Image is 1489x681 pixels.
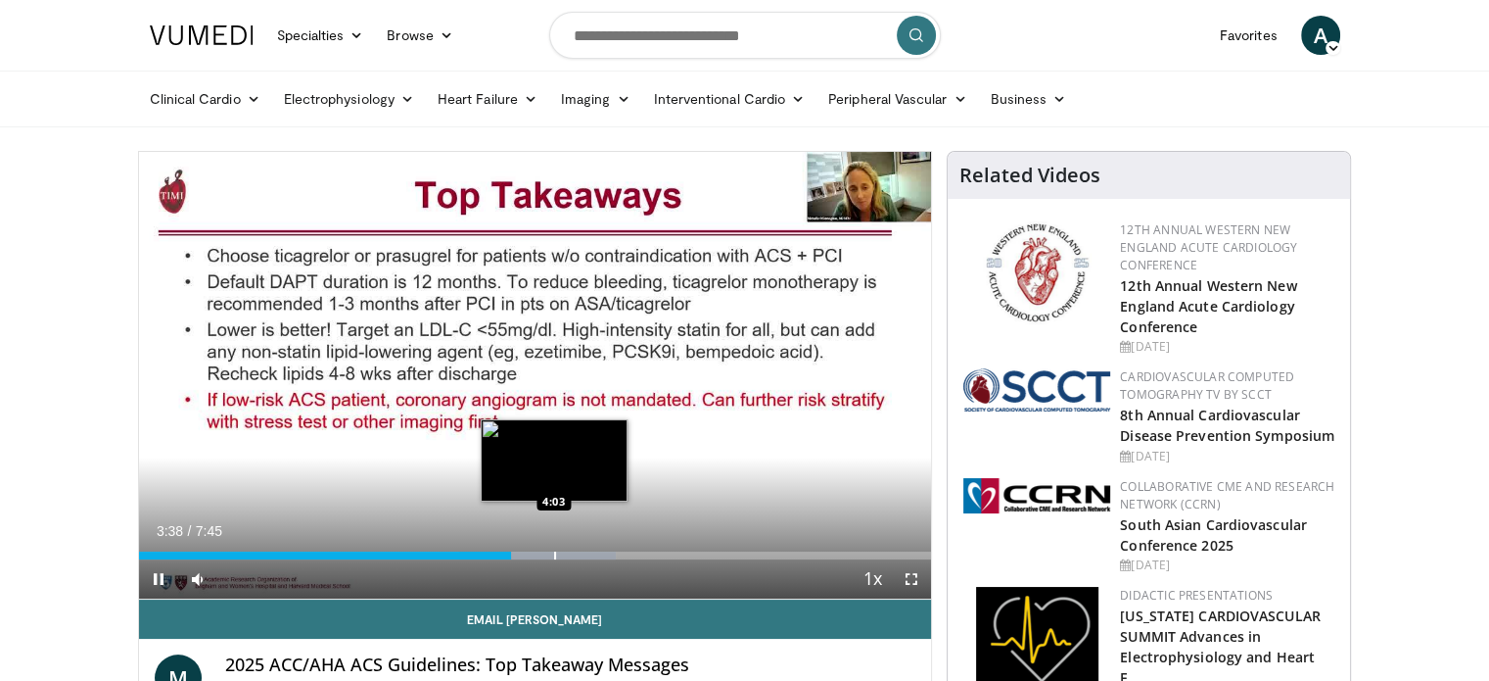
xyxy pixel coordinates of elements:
div: Didactic Presentations [1120,587,1334,605]
span: 7:45 [196,523,222,539]
a: Browse [375,16,465,55]
video-js: Video Player [139,152,932,600]
img: image.jpeg [481,419,628,502]
a: Collaborative CME and Research Network (CCRN) [1120,478,1334,512]
a: Email [PERSON_NAME] [139,600,932,639]
button: Pause [139,559,178,599]
a: Business [978,79,1078,119]
span: 3:38 [157,523,183,539]
a: Electrophysiology [272,79,426,119]
button: Playback Rate [853,559,892,599]
img: 0954f259-7907-4053-a817-32a96463ecc8.png.150x105_q85_autocrop_double_scale_upscale_version-0.2.png [983,221,1092,324]
span: / [188,523,192,539]
img: a04ee3ba-8487-4636-b0fb-5e8d268f3737.png.150x105_q85_autocrop_double_scale_upscale_version-0.2.png [963,478,1110,513]
a: South Asian Cardiovascular Conference 2025 [1120,515,1307,555]
a: Imaging [549,79,642,119]
div: [DATE] [1120,557,1334,574]
button: Fullscreen [892,559,931,599]
a: Heart Failure [426,79,549,119]
a: Cardiovascular Computed Tomography TV by SCCT [1120,368,1294,403]
a: Peripheral Vascular [816,79,978,119]
a: Clinical Cardio [138,79,272,119]
div: Progress Bar [139,552,932,559]
img: 51a70120-4f25-49cc-93a4-67582377e75f.png.150x105_q85_autocrop_double_scale_upscale_version-0.2.png [963,368,1110,412]
h4: Related Videos [959,164,1100,187]
a: Interventional Cardio [642,79,817,119]
a: 12th Annual Western New England Acute Cardiology Conference [1120,221,1297,273]
div: [DATE] [1120,338,1334,356]
a: 8th Annual Cardiovascular Disease Prevention Symposium [1120,406,1334,445]
img: VuMedi Logo [150,25,254,45]
h4: 2025 ACC/AHA ACS Guidelines: Top Takeaway Messages [225,655,916,676]
a: Favorites [1208,16,1289,55]
input: Search topics, interventions [549,12,941,59]
a: Specialties [265,16,376,55]
div: [DATE] [1120,448,1334,465]
a: A [1301,16,1340,55]
a: 12th Annual Western New England Acute Cardiology Conference [1120,276,1296,336]
button: Mute [178,559,217,599]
